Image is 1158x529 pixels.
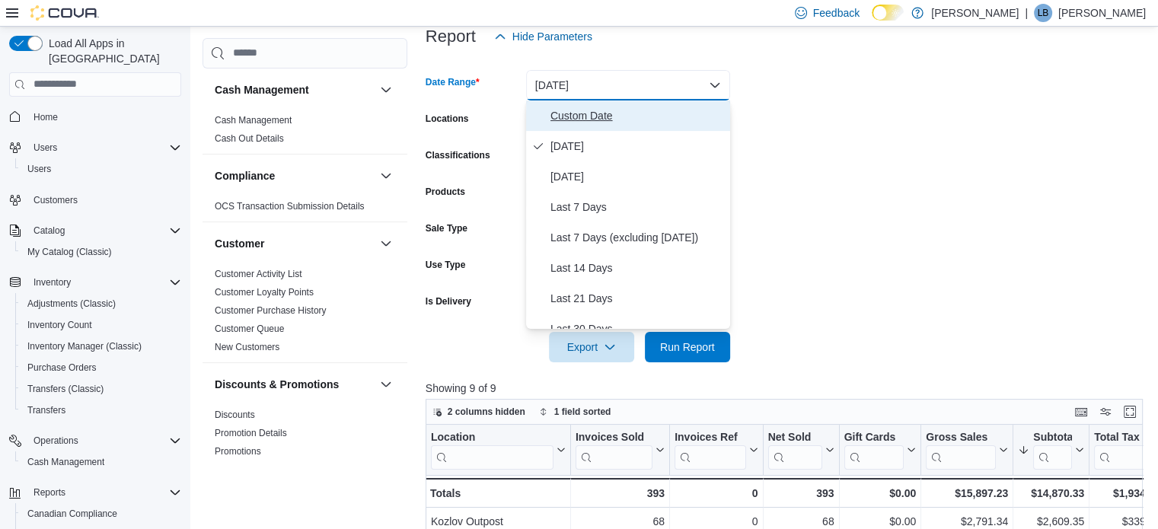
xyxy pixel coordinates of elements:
[1072,403,1090,421] button: Keyboard shortcuts
[426,113,469,125] label: Locations
[21,359,103,377] a: Purchase Orders
[3,272,187,293] button: Inventory
[215,236,374,251] button: Customer
[926,430,996,469] div: Gross Sales
[550,107,724,125] span: Custom Date
[3,220,187,241] button: Catalog
[426,222,467,234] label: Sale Type
[813,5,860,21] span: Feedback
[550,198,724,216] span: Last 7 Days
[203,111,407,154] div: Cash Management
[767,430,834,469] button: Net Sold
[21,505,181,523] span: Canadian Compliance
[27,107,181,126] span: Home
[215,115,292,126] a: Cash Management
[1018,430,1084,469] button: Subtotal
[1038,4,1049,22] span: LB
[27,190,181,209] span: Customers
[215,168,275,183] h3: Compliance
[27,432,85,450] button: Operations
[21,160,57,178] a: Users
[27,221,181,240] span: Catalog
[675,430,745,445] div: Invoices Ref
[526,70,730,100] button: [DATE]
[215,304,327,317] span: Customer Purchase History
[215,446,261,457] a: Promotions
[15,451,187,473] button: Cash Management
[33,111,58,123] span: Home
[215,114,292,126] span: Cash Management
[426,27,476,46] h3: Report
[27,163,51,175] span: Users
[554,406,611,418] span: 1 field sorted
[549,332,634,362] button: Export
[550,137,724,155] span: [DATE]
[215,200,365,212] span: OCS Transaction Submission Details
[872,5,904,21] input: Dark Mode
[27,483,72,502] button: Reports
[1018,484,1084,502] div: $14,870.33
[844,430,916,469] button: Gift Cards
[215,341,279,353] span: New Customers
[526,100,730,329] div: Select listbox
[844,430,904,445] div: Gift Cards
[426,259,465,271] label: Use Type
[27,191,84,209] a: Customers
[203,197,407,221] div: Compliance
[21,243,181,261] span: My Catalog (Classic)
[426,295,471,308] label: Is Delivery
[215,268,302,280] span: Customer Activity List
[27,508,117,520] span: Canadian Compliance
[550,228,724,247] span: Last 7 Days (excluding [DATE])
[215,342,279,352] a: New Customers
[21,295,122,313] a: Adjustments (Classic)
[27,108,64,126] a: Home
[203,265,407,362] div: Customer
[27,383,104,395] span: Transfers (Classic)
[27,221,71,240] button: Catalog
[21,401,72,419] a: Transfers
[215,323,284,335] span: Customer Queue
[215,428,287,438] a: Promotion Details
[926,430,1008,469] button: Gross Sales
[43,36,181,66] span: Load All Apps in [GEOGRAPHIC_DATA]
[426,76,480,88] label: Date Range
[21,337,181,355] span: Inventory Manager (Classic)
[576,430,652,469] div: Invoices Sold
[576,484,665,502] div: 393
[203,406,407,467] div: Discounts & Promotions
[215,269,302,279] a: Customer Activity List
[488,21,598,52] button: Hide Parameters
[215,377,339,392] h3: Discounts & Promotions
[215,201,365,212] a: OCS Transaction Submission Details
[767,484,834,502] div: 393
[21,316,181,334] span: Inventory Count
[550,289,724,308] span: Last 21 Days
[448,406,525,418] span: 2 columns hidden
[33,225,65,237] span: Catalog
[15,293,187,314] button: Adjustments (Classic)
[431,430,553,445] div: Location
[215,445,261,457] span: Promotions
[27,432,181,450] span: Operations
[377,167,395,185] button: Compliance
[21,243,118,261] a: My Catalog (Classic)
[27,340,142,352] span: Inventory Manager (Classic)
[21,295,181,313] span: Adjustments (Classic)
[675,430,745,469] div: Invoices Ref
[33,142,57,154] span: Users
[550,167,724,186] span: [DATE]
[1033,430,1072,445] div: Subtotal
[844,484,916,502] div: $0.00
[377,234,395,253] button: Customer
[426,149,490,161] label: Classifications
[15,503,187,524] button: Canadian Compliance
[215,287,314,298] a: Customer Loyalty Points
[27,298,116,310] span: Adjustments (Classic)
[431,430,566,469] button: Location
[15,158,187,180] button: Users
[1034,4,1052,22] div: Laura Burns
[1033,430,1072,469] div: Subtotal
[21,505,123,523] a: Canadian Compliance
